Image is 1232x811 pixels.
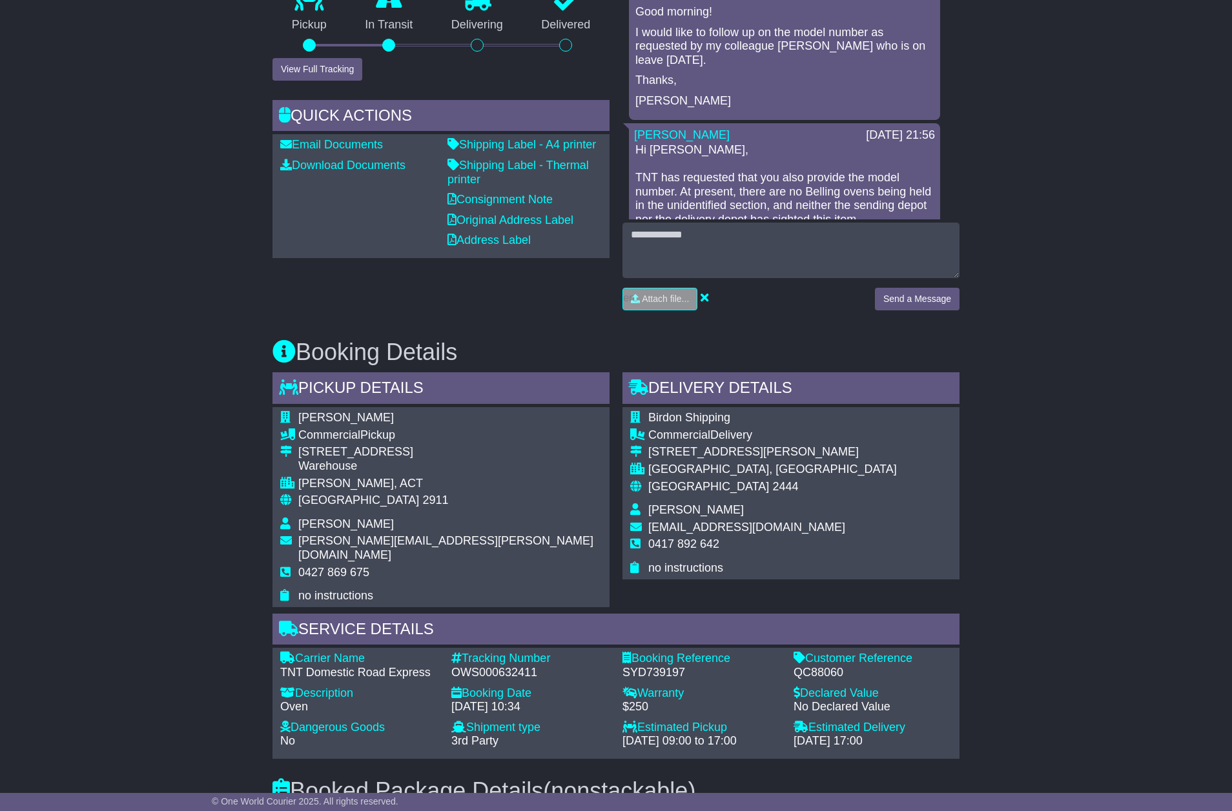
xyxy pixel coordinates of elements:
[298,589,373,602] span: no instructions
[298,534,593,561] span: [PERSON_NAME][EMAIL_ADDRESS][PERSON_NAME][DOMAIN_NAME]
[280,734,295,747] span: No
[447,193,553,206] a: Consignment Note
[451,734,498,747] span: 3rd Party
[875,288,960,310] button: Send a Message
[272,18,346,32] p: Pickup
[634,128,730,141] a: [PERSON_NAME]
[451,686,610,701] div: Booking Date
[451,666,610,680] div: OWS000632411
[648,428,710,441] span: Commercial
[346,18,433,32] p: In Transit
[635,143,934,268] p: Hi [PERSON_NAME], TNT has requested that you also provide the model number. At present, there are...
[635,5,934,19] p: Good morning!
[622,686,781,701] div: Warranty
[648,463,897,477] div: [GEOGRAPHIC_DATA], [GEOGRAPHIC_DATA]
[622,666,781,680] div: SYD739197
[212,796,398,806] span: © One World Courier 2025. All rights reserved.
[794,652,952,666] div: Customer Reference
[272,58,362,81] button: View Full Tracking
[447,234,531,246] a: Address Label
[451,652,610,666] div: Tracking Number
[451,700,610,714] div: [DATE] 10:34
[272,614,960,648] div: Service Details
[648,445,897,459] div: [STREET_ADDRESS][PERSON_NAME]
[451,721,610,735] div: Shipment type
[298,459,602,474] div: Warehouse
[298,517,394,530] span: [PERSON_NAME]
[772,480,798,493] span: 2444
[622,652,781,666] div: Booking Reference
[794,721,952,735] div: Estimated Delivery
[648,503,744,516] span: [PERSON_NAME]
[622,734,781,748] div: [DATE] 09:00 to 17:00
[272,100,610,135] div: Quick Actions
[648,428,897,443] div: Delivery
[866,128,935,143] div: [DATE] 21:56
[432,18,522,32] p: Delivering
[447,159,589,186] a: Shipping Label - Thermal printer
[298,411,394,424] span: [PERSON_NAME]
[298,566,369,579] span: 0427 869 675
[648,537,719,550] span: 0417 892 642
[280,721,438,735] div: Dangerous Goods
[280,138,383,151] a: Email Documents
[522,18,610,32] p: Delivered
[794,666,952,680] div: QC88060
[635,94,934,108] p: [PERSON_NAME]
[280,652,438,666] div: Carrier Name
[298,428,602,443] div: Pickup
[298,494,419,506] span: [GEOGRAPHIC_DATA]
[280,686,438,701] div: Description
[447,214,573,226] a: Original Address Label
[622,700,781,714] div: $250
[272,339,960,365] h3: Booking Details
[794,686,952,701] div: Declared Value
[648,480,769,493] span: [GEOGRAPHIC_DATA]
[280,700,438,714] div: Oven
[622,372,960,407] div: Delivery Details
[794,734,952,748] div: [DATE] 17:00
[635,26,934,68] p: I would like to follow up on the model number as requested by my colleague [PERSON_NAME] who is o...
[422,494,448,506] span: 2911
[447,138,596,151] a: Shipping Label - A4 printer
[280,159,406,172] a: Download Documents
[794,700,952,714] div: No Declared Value
[298,477,602,491] div: [PERSON_NAME], ACT
[635,74,934,88] p: Thanks,
[280,666,438,680] div: TNT Domestic Road Express
[648,411,730,424] span: Birdon Shipping
[622,721,781,735] div: Estimated Pickup
[648,521,845,534] span: [EMAIL_ADDRESS][DOMAIN_NAME]
[272,372,610,407] div: Pickup Details
[298,428,360,441] span: Commercial
[272,778,960,804] h3: Booked Package Details
[298,445,602,459] div: [STREET_ADDRESS]
[543,777,695,804] span: (nonstackable)
[648,561,723,574] span: no instructions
